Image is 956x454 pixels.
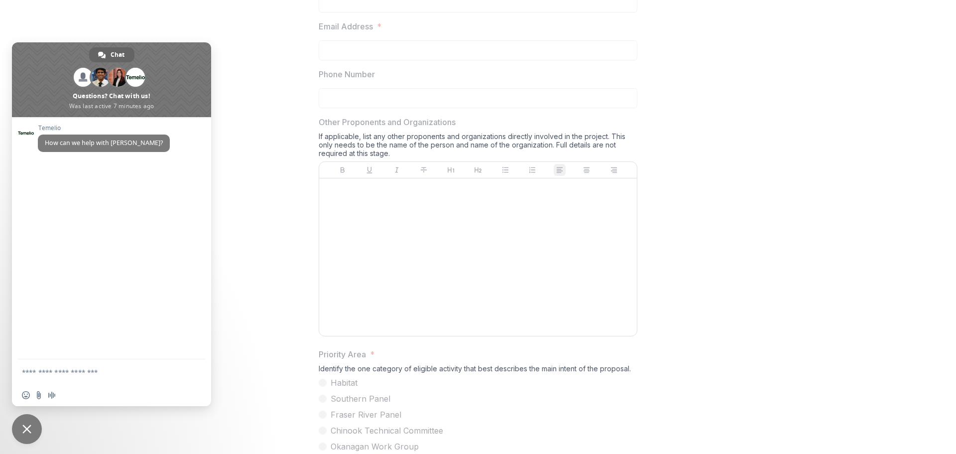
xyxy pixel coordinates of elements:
button: Align Left [554,164,566,176]
button: Ordered List [526,164,538,176]
span: Chat [111,47,124,62]
p: Email Address [319,20,373,32]
button: Align Right [608,164,620,176]
span: Fraser River Panel [331,409,401,421]
span: How can we help with [PERSON_NAME]? [45,139,163,147]
button: Bold [337,164,349,176]
span: Southern Panel [331,393,390,405]
button: Heading 2 [472,164,484,176]
p: Priority Area [319,348,366,360]
button: Underline [363,164,375,176]
button: Heading 1 [445,164,457,176]
div: Identify the one category of eligible activity that best describes the main intent of the proposal. [319,364,637,377]
button: Italicize [391,164,403,176]
span: Send a file [35,391,43,399]
button: Bullet List [499,164,511,176]
a: Close chat [12,414,42,444]
span: Okanagan Work Group [331,441,419,453]
textarea: Compose your message... [22,359,181,384]
a: Chat [89,47,134,62]
span: Chinook Technical Committee [331,425,443,437]
span: Insert an emoji [22,391,30,399]
p: Phone Number [319,68,375,80]
span: Habitat [331,377,358,389]
span: Audio message [48,391,56,399]
button: Align Center [581,164,593,176]
button: Strike [418,164,430,176]
p: Other Proponents and Organizations [319,116,456,128]
div: If applicable, list any other proponents and organizations directly involved in the project. This... [319,132,637,161]
span: Temelio [38,125,170,132]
